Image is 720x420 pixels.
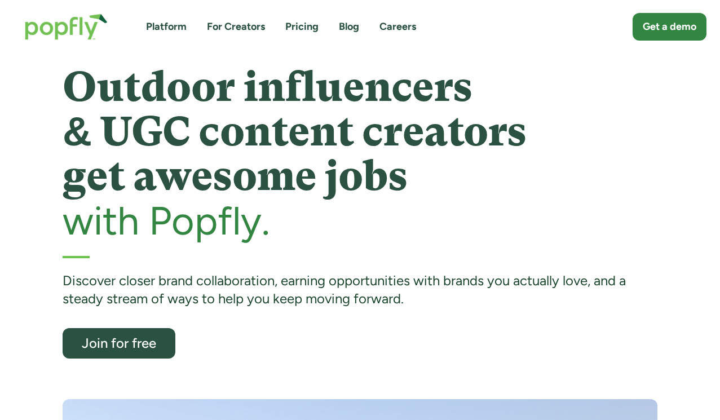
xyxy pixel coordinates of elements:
[63,272,657,308] div: Discover closer brand collaboration, earning opportunities with brands you actually love, and a s...
[63,328,175,359] a: Join for free
[14,2,119,51] a: home
[63,65,657,199] h1: Outdoor influencers & UGC content creators get awesome jobs
[63,199,657,242] h2: with Popfly.
[633,13,706,41] a: Get a demo
[73,336,165,350] div: Join for free
[207,20,265,34] a: For Creators
[285,20,319,34] a: Pricing
[339,20,359,34] a: Blog
[379,20,416,34] a: Careers
[643,20,696,34] div: Get a demo
[146,20,187,34] a: Platform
